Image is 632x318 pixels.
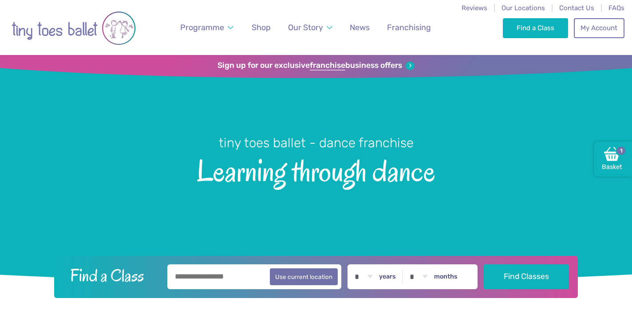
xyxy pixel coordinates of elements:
a: Shop [248,18,275,38]
a: Our Locations [502,4,545,12]
a: Find a Class [503,18,568,38]
a: Our Story [284,18,336,38]
a: My Account [574,18,624,38]
label: months [434,273,458,281]
button: Find Classes [484,264,569,289]
h2: Find a Class [63,264,162,287]
a: Sign up for our exclusivefranchisebusiness offers [217,61,414,71]
small: tiny toes ballet - dance franchise [219,135,414,150]
strong: franchise [310,61,345,71]
img: tiny toes ballet [12,6,136,51]
span: 1 [616,145,626,156]
span: Shop [252,23,271,32]
a: FAQs [608,4,624,12]
span: News [350,23,370,32]
a: Basket1 [594,141,632,177]
a: Contact Us [559,4,594,12]
span: Programme [180,23,224,32]
a: News [346,18,374,38]
span: Our Story [288,23,323,32]
a: Programme [176,18,237,38]
span: Learning through dance [16,152,616,188]
button: Use current location [270,268,338,285]
a: Reviews [462,4,487,12]
a: Franchising [383,18,435,38]
span: Franchising [387,23,431,32]
label: years [379,273,396,281]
